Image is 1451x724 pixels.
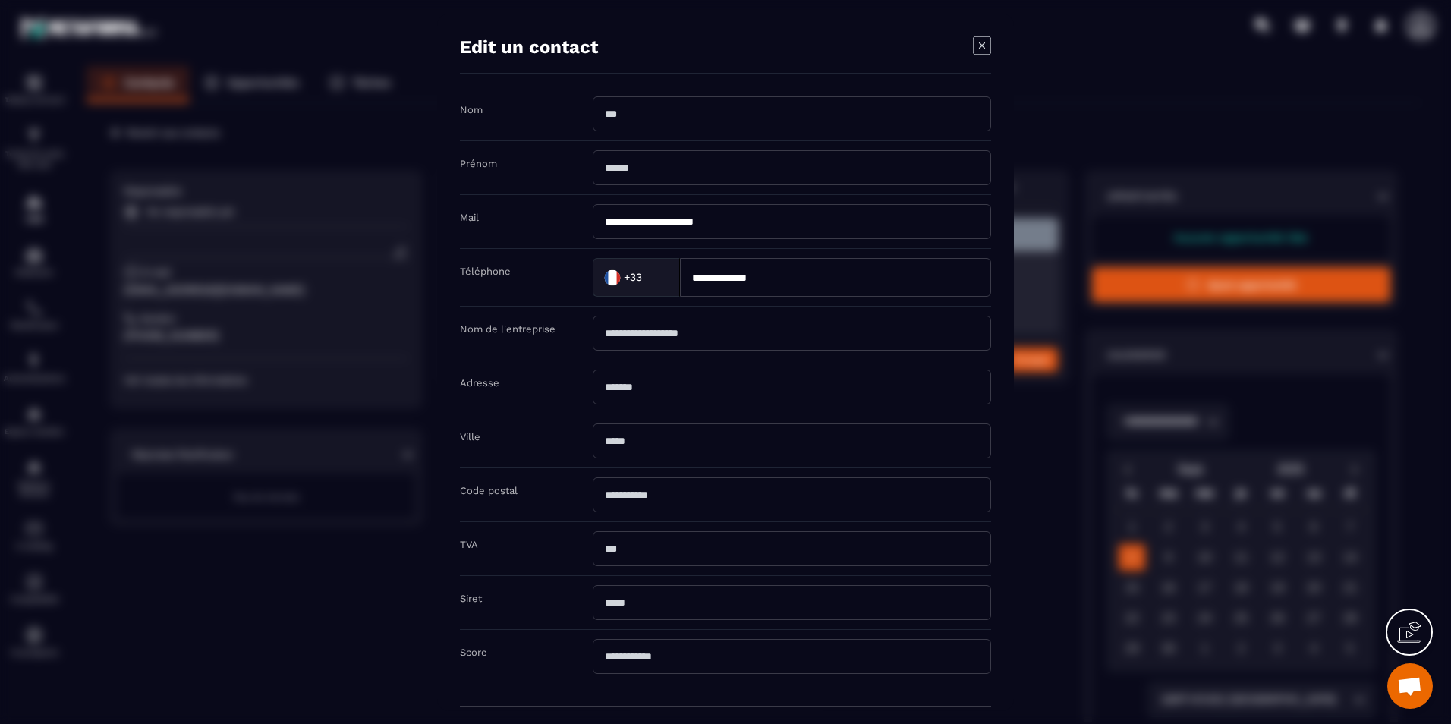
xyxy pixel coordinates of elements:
[460,377,499,389] label: Adresse
[1387,663,1433,709] div: Ouvrir le chat
[624,269,642,285] span: +33
[460,212,479,223] label: Mail
[645,266,664,288] input: Search for option
[460,158,497,169] label: Prénom
[593,258,680,297] div: Search for option
[460,104,483,115] label: Nom
[460,647,487,658] label: Score
[460,266,511,277] label: Téléphone
[460,323,556,335] label: Nom de l'entreprise
[460,36,598,58] h4: Edit un contact
[597,262,628,292] img: Country Flag
[460,593,482,604] label: Siret
[460,431,480,442] label: Ville
[460,485,518,496] label: Code postal
[460,539,478,550] label: TVA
